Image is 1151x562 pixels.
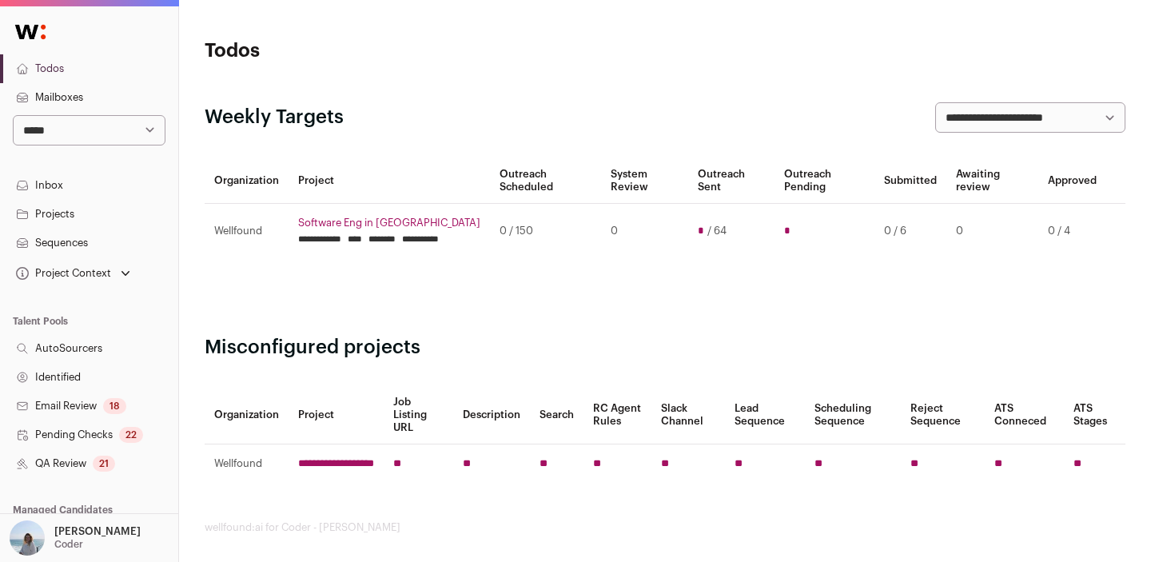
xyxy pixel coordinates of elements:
[6,16,54,48] img: Wellfound
[725,386,805,444] th: Lead Sequence
[119,427,143,443] div: 22
[530,386,583,444] th: Search
[289,158,490,204] th: Project
[384,386,453,444] th: Job Listing URL
[205,521,1125,534] footer: wellfound:ai for Coder - [PERSON_NAME]
[985,386,1065,444] th: ATS Conneced
[946,204,1038,259] td: 0
[93,456,115,472] div: 21
[688,158,775,204] th: Outreach Sent
[205,158,289,204] th: Organization
[775,158,875,204] th: Outreach Pending
[205,105,344,130] h2: Weekly Targets
[901,386,984,444] th: Reject Sequence
[1064,386,1125,444] th: ATS Stages
[946,158,1038,204] th: Awaiting review
[490,158,601,204] th: Outreach Scheduled
[10,520,45,556] img: 11561648-medium_jpg
[103,398,126,414] div: 18
[13,267,111,280] div: Project Context
[54,525,141,538] p: [PERSON_NAME]
[583,386,652,444] th: RC Agent Rules
[205,386,289,444] th: Organization
[601,204,688,259] td: 0
[205,335,1125,361] h2: Misconfigured projects
[874,158,946,204] th: Submitted
[874,204,946,259] td: 0 / 6
[1038,158,1106,204] th: Approved
[651,386,724,444] th: Slack Channel
[205,38,512,64] h1: Todos
[1038,204,1106,259] td: 0 / 4
[707,225,727,237] span: / 64
[289,386,384,444] th: Project
[205,444,289,484] td: Wellfound
[601,158,688,204] th: System Review
[453,386,530,444] th: Description
[205,204,289,259] td: Wellfound
[805,386,902,444] th: Scheduling Sequence
[298,217,480,229] a: Software Eng in [GEOGRAPHIC_DATA]
[490,204,601,259] td: 0 / 150
[54,538,83,551] p: Coder
[13,262,133,285] button: Open dropdown
[6,520,144,556] button: Open dropdown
